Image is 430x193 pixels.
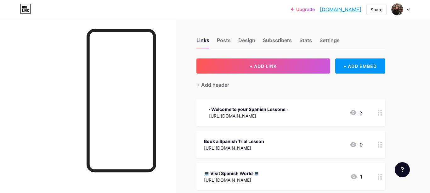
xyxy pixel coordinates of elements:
div: Links [196,36,209,48]
a: Upgrade [291,7,315,12]
div: [URL][DOMAIN_NAME] [209,113,288,119]
img: spanishwithmaria [391,3,403,15]
div: Book a Spanish Trial Lesson [204,138,264,145]
div: 💻 Visit Spanish World 💻 [204,170,259,177]
div: 3 [349,109,363,116]
div: 1 [350,173,363,180]
div: Settings [320,36,340,48]
div: Subscribers [263,36,292,48]
div: [URL][DOMAIN_NAME] [204,145,264,151]
div: 0 [349,141,363,148]
div: + ADD EMBED [335,58,385,74]
a: [DOMAIN_NAME] [320,6,361,13]
div: Stats [299,36,312,48]
span: + ADD LINK [250,63,277,69]
div: · Welcome to your Spanish Lessons · [209,106,288,113]
div: [URL][DOMAIN_NAME] [204,177,259,183]
div: Posts [217,36,231,48]
div: Design [238,36,255,48]
div: Share [371,6,382,13]
div: + Add header [196,81,229,89]
button: + ADD LINK [196,58,330,74]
